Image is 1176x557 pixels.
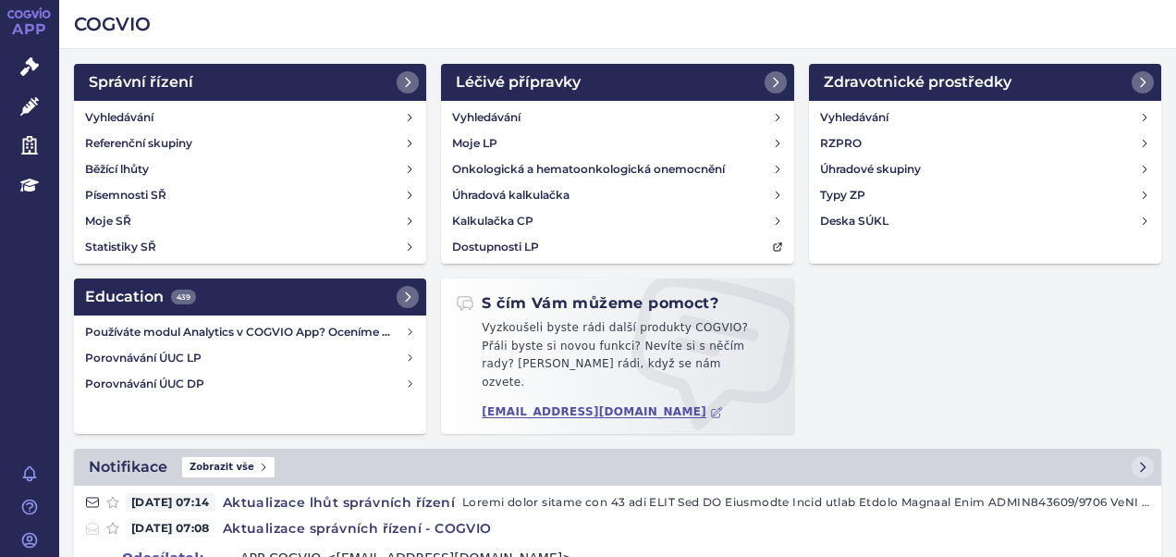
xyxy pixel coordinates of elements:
h4: Referenční skupiny [85,134,192,153]
h4: Statistiky SŘ [85,238,156,256]
h4: Aktualizace lhůt správních řízení [215,493,462,512]
a: Zdravotnické prostředky [809,64,1161,101]
a: Písemnosti SŘ [78,182,423,208]
h4: RZPRO [820,134,862,153]
h4: Úhradové skupiny [820,160,921,179]
h4: Používáte modul Analytics v COGVIO App? Oceníme Vaši zpětnou vazbu! [85,323,405,341]
a: Vyhledávání [445,105,790,130]
h2: Notifikace [89,456,167,478]
a: Porovnávání ÚUC LP [78,345,423,371]
h2: Správní řízení [89,71,193,93]
a: Porovnávání ÚUC DP [78,371,423,397]
h2: S čím Vám můžeme pomoct? [456,293,718,314]
a: Referenční skupiny [78,130,423,156]
a: Správní řízení [74,64,426,101]
h4: Písemnosti SŘ [85,186,166,204]
a: Deska SÚKL [813,208,1158,234]
h4: Onkologická a hematoonkologická onemocnění [452,160,725,179]
a: Vyhledávání [813,105,1158,130]
span: Zobrazit vše [182,457,275,477]
a: NotifikaceZobrazit vše [74,449,1161,486]
a: Moje LP [445,130,790,156]
p: Vyzkoušeli byste rádi další produkty COGVIO? Přáli byste si novou funkci? Nevíte si s něčím rady?... [456,319,778,399]
h2: Education [85,286,196,308]
h4: Aktualizace správních řízení - COGVIO [215,519,499,538]
h4: Typy ZP [820,186,865,204]
h4: Moje LP [452,134,497,153]
a: [EMAIL_ADDRESS][DOMAIN_NAME] [482,405,723,419]
a: Vyhledávání [78,105,423,130]
span: [DATE] 07:14 [126,493,215,512]
h2: Zdravotnické prostředky [824,71,1011,93]
h4: Vyhledávání [820,108,888,127]
a: Education439 [74,278,426,316]
h4: Úhradová kalkulačka [452,186,570,204]
a: Dostupnosti LP [445,234,790,260]
h4: Běžící lhůty [85,160,149,179]
h2: Léčivé přípravky [456,71,581,93]
h2: COGVIO [74,11,1161,37]
a: Používáte modul Analytics v COGVIO App? Oceníme Vaši zpětnou vazbu! [78,319,423,345]
a: Úhradové skupiny [813,156,1158,182]
h4: Moje SŘ [85,212,131,230]
a: Běžící lhůty [78,156,423,182]
a: RZPRO [813,130,1158,156]
h4: Dostupnosti LP [452,238,539,256]
a: Typy ZP [813,182,1158,208]
h4: Porovnávání ÚUC DP [85,375,405,393]
a: Kalkulačka CP [445,208,790,234]
a: Úhradová kalkulačka [445,182,790,208]
h4: Vyhledávání [452,108,521,127]
h4: Deska SÚKL [820,212,888,230]
a: Moje SŘ [78,208,423,234]
a: Léčivé přípravky [441,64,793,101]
a: Statistiky SŘ [78,234,423,260]
span: 439 [171,290,196,304]
h4: Vyhledávání [85,108,153,127]
p: Loremi dolor sitame con 43 adi ELIT Sed DO Eiusmodte Incid utlab Etdolo Magnaal Enim ADMIN843609/... [462,493,1150,512]
span: [DATE] 07:08 [126,519,215,538]
h4: Kalkulačka CP [452,212,533,230]
h4: Porovnávání ÚUC LP [85,349,405,367]
a: Onkologická a hematoonkologická onemocnění [445,156,790,182]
